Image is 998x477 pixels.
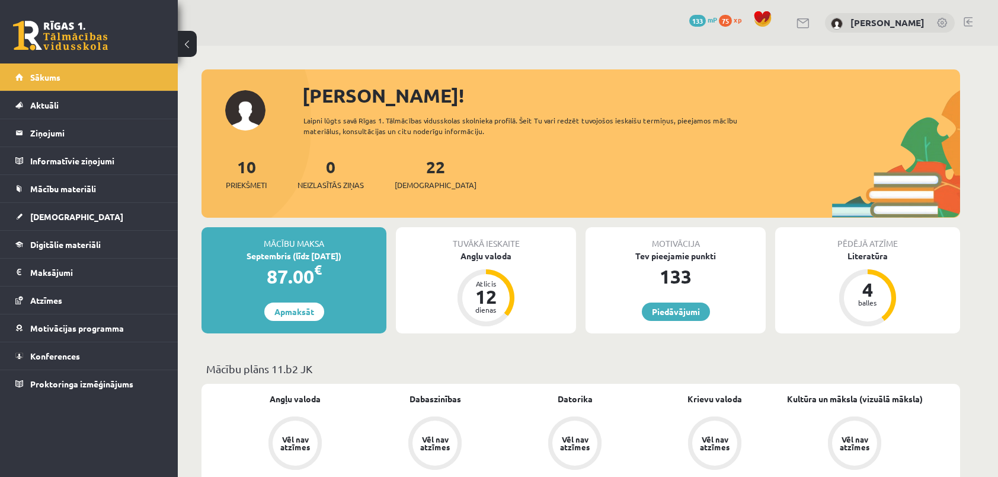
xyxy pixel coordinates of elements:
[365,416,505,472] a: Vēl nav atzīmes
[30,183,96,194] span: Mācību materiāli
[201,262,386,291] div: 87.00
[734,15,741,24] span: xp
[13,21,108,50] a: Rīgas 1. Tālmācības vidusskola
[15,314,163,342] a: Motivācijas programma
[302,81,960,110] div: [PERSON_NAME]!
[226,156,267,191] a: 10Priekšmeti
[303,115,759,136] div: Laipni lūgts savā Rīgas 1. Tālmācības vidusskolas skolnieka profilā. Šeit Tu vari redzēt tuvojošo...
[505,416,645,472] a: Vēl nav atzīmes
[30,351,80,361] span: Konferences
[15,91,163,119] a: Aktuāli
[645,416,785,472] a: Vēl nav atzīmes
[15,147,163,174] a: Informatīvie ziņojumi
[395,179,476,191] span: [DEMOGRAPHIC_DATA]
[586,227,766,250] div: Motivācija
[30,100,59,110] span: Aktuāli
[226,179,267,191] span: Priekšmeti
[15,370,163,397] a: Proktoringa izmēģinājums
[30,239,101,250] span: Digitālie materiāli
[396,250,576,328] a: Angļu valoda Atlicis 12 dienas
[396,250,576,262] div: Angļu valoda
[30,259,163,286] legend: Maksājumi
[15,259,163,286] a: Maksājumi
[15,175,163,202] a: Mācību materiāli
[270,393,321,405] a: Angļu valoda
[30,211,123,222] span: [DEMOGRAPHIC_DATA]
[395,156,476,191] a: 22[DEMOGRAPHIC_DATA]
[719,15,747,24] a: 75 xp
[15,63,163,91] a: Sākums
[15,287,163,314] a: Atzīmes
[15,119,163,147] a: Ziņojumi
[831,18,843,30] img: Sandra Letinska
[30,323,124,333] span: Motivācijas programma
[785,416,925,472] a: Vēl nav atzīmes
[206,361,955,377] p: Mācību plāns 11.b2 JK
[850,280,885,299] div: 4
[586,250,766,262] div: Tev pieejamie punkti
[468,306,504,313] div: dienas
[15,342,163,370] a: Konferences
[708,15,717,24] span: mP
[689,15,706,27] span: 133
[264,303,324,321] a: Apmaksāt
[775,250,960,262] div: Literatūra
[775,250,960,328] a: Literatūra 4 balles
[396,227,576,250] div: Tuvākā ieskaite
[558,393,593,405] a: Datorika
[838,435,871,451] div: Vēl nav atzīmes
[279,435,312,451] div: Vēl nav atzīmes
[30,147,163,174] legend: Informatīvie ziņojumi
[468,280,504,287] div: Atlicis
[850,299,885,306] div: balles
[30,295,62,306] span: Atzīmes
[201,250,386,262] div: Septembris (līdz [DATE])
[15,231,163,258] a: Digitālie materiāli
[719,15,732,27] span: 75
[689,15,717,24] a: 133 mP
[558,435,591,451] div: Vēl nav atzīmes
[30,379,133,389] span: Proktoringa izmēģinājums
[298,156,364,191] a: 0Neizlasītās ziņas
[418,435,452,451] div: Vēl nav atzīmes
[586,262,766,291] div: 133
[850,17,925,28] a: [PERSON_NAME]
[15,203,163,230] a: [DEMOGRAPHIC_DATA]
[314,261,322,278] span: €
[642,303,710,321] a: Piedāvājumi
[468,287,504,306] div: 12
[410,393,461,405] a: Dabaszinības
[30,72,60,82] span: Sākums
[225,416,365,472] a: Vēl nav atzīmes
[687,393,742,405] a: Krievu valoda
[787,393,923,405] a: Kultūra un māksla (vizuālā māksla)
[775,227,960,250] div: Pēdējā atzīme
[698,435,731,451] div: Vēl nav atzīmes
[298,179,364,191] span: Neizlasītās ziņas
[30,119,163,147] legend: Ziņojumi
[201,227,386,250] div: Mācību maksa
